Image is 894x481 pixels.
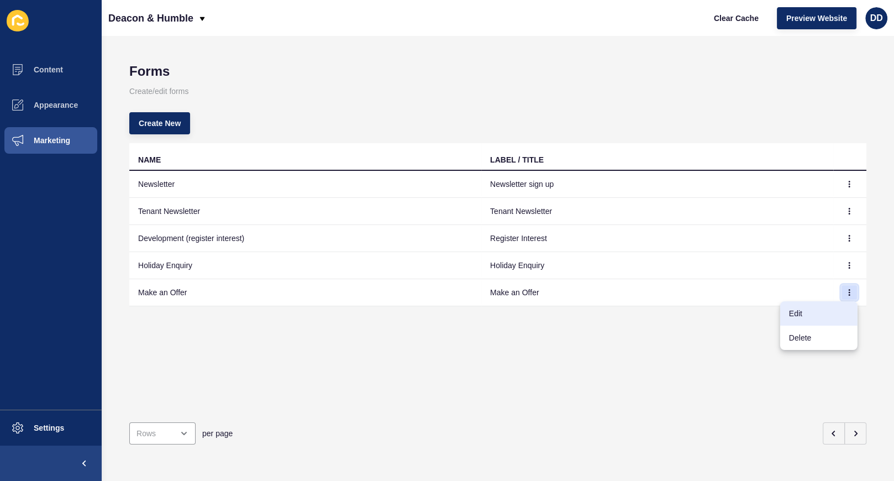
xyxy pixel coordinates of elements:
span: Create New [139,118,181,129]
td: Holiday Enquiry [129,252,481,279]
div: LABEL / TITLE [490,154,544,165]
td: Register Interest [481,225,833,252]
td: Holiday Enquiry [481,252,833,279]
td: Tenant Newsletter [129,198,481,225]
div: NAME [138,154,161,165]
button: Preview Website [777,7,856,29]
p: Deacon & Humble [108,4,193,32]
div: open menu [129,422,196,445]
td: Make an Offer [129,279,481,306]
a: Delete [780,326,858,350]
span: per page [202,428,233,439]
span: Clear Cache [714,13,759,24]
button: Create New [129,112,190,134]
span: Preview Website [786,13,847,24]
span: DD [870,13,882,24]
td: Newsletter sign up [481,171,833,198]
button: Clear Cache [704,7,768,29]
td: Make an Offer [481,279,833,306]
td: Development (register interest) [129,225,481,252]
td: Tenant Newsletter [481,198,833,225]
a: Edit [780,301,858,326]
td: Newsletter [129,171,481,198]
p: Create/edit forms [129,79,866,103]
h1: Forms [129,64,866,79]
